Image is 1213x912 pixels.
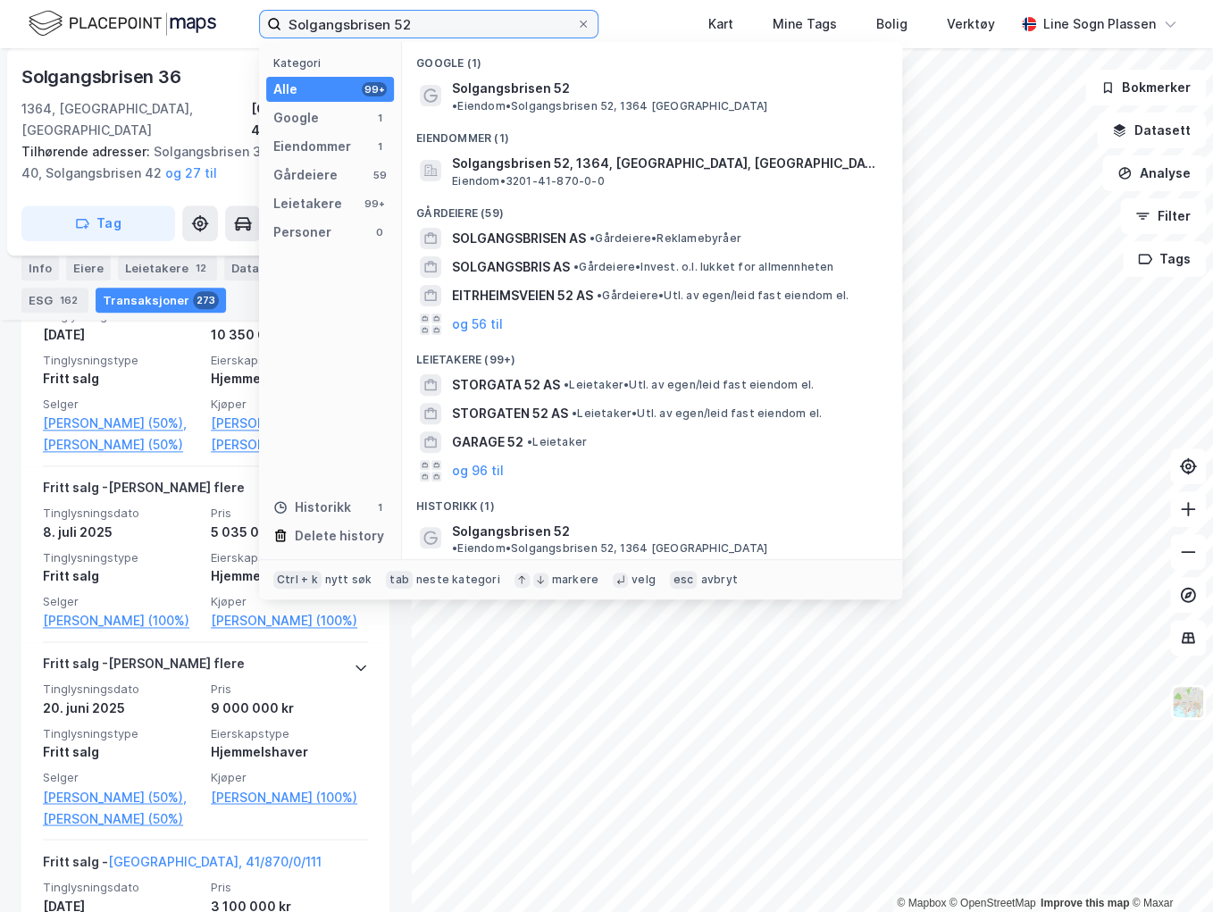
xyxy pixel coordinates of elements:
span: Tilhørende adresser: [21,144,154,159]
a: OpenStreetMap [949,897,1036,909]
span: Tinglysningstype [43,353,200,368]
span: Gårdeiere • Utl. av egen/leid fast eiendom el. [597,289,849,303]
a: [PERSON_NAME] (50%) [43,434,200,456]
span: Tinglysningsdato [43,682,200,697]
a: [PERSON_NAME] (50%), [43,413,200,434]
div: neste kategori [416,573,500,587]
div: Kategori [273,56,394,70]
div: 20. juni 2025 [43,698,200,719]
div: Google [273,107,319,129]
div: [GEOGRAPHIC_DATA], 41/870 [251,98,389,141]
div: Hjemmelshaver [211,565,368,587]
img: logo.f888ab2527a4732fd821a326f86c7f29.svg [29,8,216,39]
span: • [590,231,595,245]
span: Solgangsbrisen 52 [452,521,570,542]
span: Leietaker • Utl. av egen/leid fast eiendom el. [564,378,814,392]
span: Kjøper [211,594,368,609]
div: Historikk [273,497,351,518]
button: Tag [21,205,175,241]
div: Fritt salg [43,741,200,763]
span: Eierskapstype [211,550,368,565]
div: Info [21,255,59,280]
button: og 56 til [452,314,503,335]
span: Leietaker • Utl. av egen/leid fast eiendom el. [572,406,822,421]
div: Hjemmelshaver [211,368,368,389]
span: Selger [43,397,200,412]
div: Historikk (1) [402,485,902,517]
div: 1 [372,139,387,154]
span: Pris [211,506,368,521]
div: 273 [193,291,219,309]
div: Solgangsbrisen 38, Solgangsbrisen 40, Solgangsbrisen 42 [21,141,375,184]
div: 12 [192,259,210,277]
div: Verktøy [947,13,995,35]
a: Mapbox [897,897,946,909]
div: 1364, [GEOGRAPHIC_DATA], [GEOGRAPHIC_DATA] [21,98,251,141]
a: [PERSON_NAME] (50%) [43,807,200,829]
div: Ctrl + k [273,571,322,589]
a: [PERSON_NAME] (50%) [211,434,368,456]
div: Transaksjoner [96,288,226,313]
span: Kjøper [211,397,368,412]
a: [PERSON_NAME] (100%) [211,786,368,807]
span: EITRHEIMSVEIEN 52 AS [452,285,593,306]
div: 1 [372,111,387,125]
div: Leietakere [273,193,342,214]
div: nytt søk [325,573,372,587]
span: SOLGANGSBRIS AS [452,256,570,278]
button: Filter [1120,198,1206,234]
span: Eiendom • 3201-41-870-0-0 [452,174,605,188]
span: Gårdeiere • Invest. o.l. lukket for allmennheten [573,260,833,274]
div: 8. juli 2025 [43,522,200,543]
div: Google (1) [402,42,902,74]
span: • [452,541,457,555]
div: 162 [56,291,81,309]
div: Delete history [295,525,384,547]
div: 0 [372,225,387,239]
div: esc [670,571,698,589]
a: [PERSON_NAME] (50%), [211,413,368,434]
div: Kart [708,13,733,35]
span: Kjøper [211,770,368,785]
div: 59 [372,168,387,182]
div: Eiendommer (1) [402,117,902,149]
div: Solgangsbrisen 36 [21,63,185,91]
div: Fritt salg - [PERSON_NAME] flere [43,653,245,682]
div: Fritt salg [43,565,200,587]
span: Eierskapstype [211,726,368,741]
span: Selger [43,594,200,609]
span: Tinglysningsdato [43,506,200,521]
div: Fritt salg - [43,850,322,879]
div: Personer [273,222,331,243]
span: STORGATEN 52 AS [452,403,568,424]
div: markere [552,573,598,587]
span: Tinglysningsdato [43,879,200,894]
div: Hjemmelshaver [211,741,368,763]
div: Gårdeiere [273,164,338,186]
div: Alle [273,79,297,100]
img: Z [1171,685,1205,719]
span: Tinglysningstype [43,550,200,565]
div: 99+ [362,82,387,96]
div: [DATE] [43,324,200,346]
span: Eiendom • Solgangsbrisen 52, 1364 [GEOGRAPHIC_DATA] [452,541,767,556]
a: Improve this map [1041,897,1129,909]
span: STORGATA 52 AS [452,374,560,396]
span: Gårdeiere • Reklamebyråer [590,231,741,246]
span: Eierskapstype [211,353,368,368]
button: Analyse [1102,155,1206,191]
span: • [527,435,532,448]
iframe: Chat Widget [1124,826,1213,912]
span: Selger [43,770,200,785]
button: Bokmerker [1085,70,1206,105]
span: Solgangsbrisen 52 [452,78,570,99]
div: Eiendommer [273,136,351,157]
a: [PERSON_NAME] (100%) [211,610,368,632]
div: tab [386,571,413,589]
span: • [572,406,577,420]
a: [PERSON_NAME] (100%) [43,610,200,632]
div: 10 350 000 kr [211,324,368,346]
button: Tags [1123,241,1206,277]
div: Fritt salg - [PERSON_NAME] flere [43,477,245,506]
div: 9 000 000 kr [211,698,368,719]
